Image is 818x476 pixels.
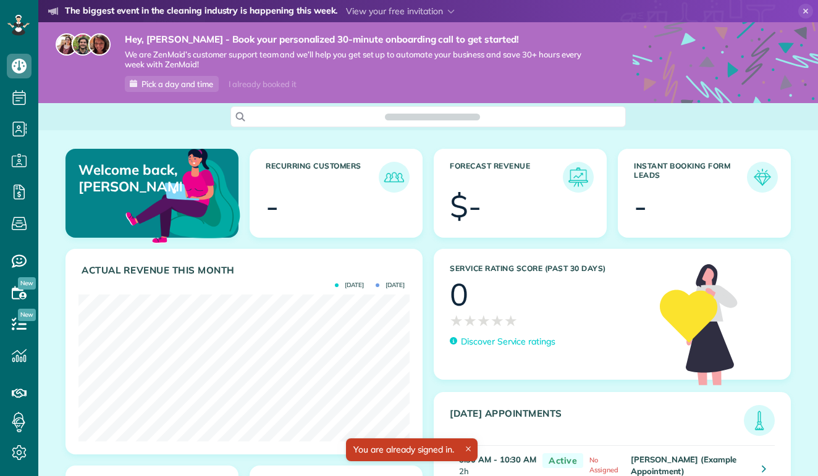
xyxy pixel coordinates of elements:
h3: Service Rating score (past 30 days) [450,264,647,273]
img: icon_recurring_customers-cf858462ba22bcd05b5a5880d41d6543d210077de5bb9ebc9590e49fd87d84ed.png [382,165,407,190]
img: dashboard_welcome-42a62b7d889689a78055ac9021e634bf52bae3f8056760290aed330b23ab8690.png [123,135,243,254]
div: I already booked it [221,77,303,92]
a: Discover Service ratings [450,335,555,348]
span: Search ZenMaid… [397,111,467,123]
span: ★ [491,310,504,332]
div: You are already signed in. [346,438,478,461]
span: New [18,309,36,321]
span: [DATE] [376,282,405,288]
span: ★ [450,310,463,332]
span: Pick a day and time [141,79,213,89]
img: icon_form_leads-04211a6a04a5b2264e4ee56bc0799ec3eb69b7e499cbb523a139df1d13a81ae0.png [750,165,775,190]
span: Active [542,453,583,469]
img: michelle-19f622bdf1676172e81f8f8fba1fb50e276960ebfe0243fe18214015130c80e4.jpg [88,33,111,56]
img: jorge-587dff0eeaa6aab1f244e6dc62b8924c3b6ad411094392a53c71c6c4a576187d.jpg [72,33,94,56]
strong: Hey, [PERSON_NAME] - Book your personalized 30-minute onboarding call to get started! [125,33,596,46]
img: icon_todays_appointments-901f7ab196bb0bea1936b74009e4eb5ffbc2d2711fa7634e0d609ed5ef32b18b.png [747,408,772,433]
img: maria-72a9807cf96188c08ef61303f053569d2e2a8a1cde33d635c8a3ac13582a053d.jpg [56,33,78,56]
h3: Actual Revenue this month [82,265,410,276]
span: We are ZenMaid’s customer support team and we’ll help you get set up to automate your business an... [125,49,596,70]
a: Pick a day and time [125,76,219,92]
div: - [634,191,647,222]
div: 0 [450,279,468,310]
strong: [PERSON_NAME] (Example Appointment) [631,454,736,476]
p: Discover Service ratings [461,335,555,348]
span: ★ [504,310,518,332]
span: ★ [463,310,477,332]
strong: The biggest event in the cleaning industry is happening this week. [65,5,337,19]
p: Welcome back, [PERSON_NAME]! [78,162,182,194]
h3: [DATE] Appointments [450,408,744,436]
span: [DATE] [335,282,364,288]
span: ★ [477,310,491,332]
strong: 8:30 AM - 10:30 AM [459,454,536,464]
img: icon_forecast_revenue-8c13a41c7ed35a8dcfafea3cbb826a0462acb37728057bba2d056411b612bbbe.png [566,165,591,190]
div: $- [450,191,481,222]
h3: Instant Booking Form Leads [634,162,747,193]
span: New [18,277,36,290]
h3: Forecast Revenue [450,162,563,193]
div: - [266,191,279,222]
h3: Recurring Customers [266,162,379,193]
